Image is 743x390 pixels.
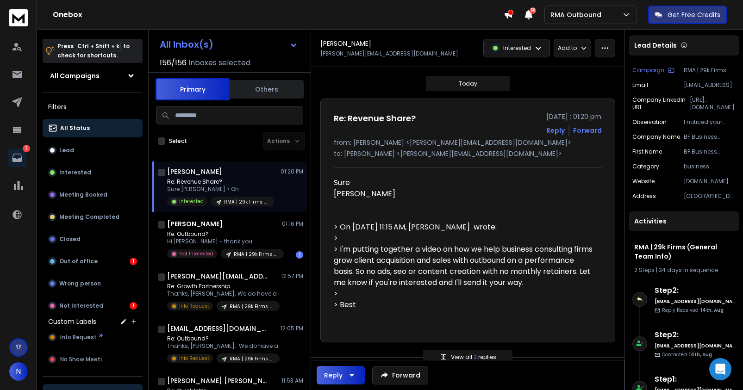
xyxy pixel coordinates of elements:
button: Reply [546,126,565,135]
p: View all replies [451,353,496,361]
p: Email [632,81,648,89]
span: 2 [474,353,478,361]
div: Reply [324,371,343,380]
p: to: [PERSON_NAME] <[PERSON_NAME][EMAIL_ADDRESS][DOMAIN_NAME]> [334,149,602,158]
p: Not Interested [179,250,213,257]
p: category [632,163,659,170]
h1: [PERSON_NAME][EMAIL_ADDRESS][DOMAIN_NAME] [167,272,269,281]
p: 12:05 PM [281,325,303,332]
h3: Inboxes selected [188,57,250,68]
p: RMA | 29k Firms (General Team Info) [224,198,268,205]
p: RMA | 29k Firms (General Team Info) [230,303,274,310]
div: Sure [PERSON_NAME] > On [DATE] 11:15 AM, [PERSON_NAME] wrote: > > ﻿I'm putting together a video o... [334,177,602,329]
button: N [9,362,28,381]
h1: [PERSON_NAME] [167,167,222,176]
div: Activities [629,211,739,231]
p: Thanks, [PERSON_NAME]. We do have a [167,342,278,350]
div: | [634,266,734,274]
p: Reply Received [662,307,724,314]
p: [DOMAIN_NAME] [684,178,736,185]
span: 14th, Aug [700,307,724,314]
p: Get Free Credits [668,10,720,19]
button: Info Request [43,328,143,347]
div: 1 [296,251,303,259]
button: Interested [43,163,143,182]
p: 12:57 PM [281,272,303,280]
p: [DATE] : 01:20 pm [546,112,602,121]
p: Re: Growth Partnership [167,283,278,290]
p: Today [459,80,477,87]
h1: Re: Revenue Share? [334,112,416,125]
p: Re: Outbound? [167,230,278,238]
span: Info Request [60,334,97,341]
button: Out of office1 [43,252,143,271]
h1: [EMAIL_ADDRESS][DOMAIN_NAME] [167,324,269,333]
h6: Step 2 : [655,285,736,296]
p: RMA | 29k Firms (General Team Info) [230,355,274,362]
p: Lead Details [634,41,677,50]
h1: RMA | 29k Firms (General Team Info) [634,242,734,261]
h1: All Campaigns [50,71,100,80]
button: Lead [43,141,143,160]
h6: [EMAIL_ADDRESS][DOMAIN_NAME] [655,342,736,349]
p: Meeting Booked [59,191,107,198]
p: RMA | 29k Firms (General Team Info) [684,67,736,74]
p: Closed [59,235,81,243]
span: Ctrl + Shift + k [76,41,121,51]
span: 50 [530,7,536,14]
p: RMA | 29k Firms (General Team Info) [234,251,278,258]
h1: [PERSON_NAME] [167,219,223,229]
p: [URL][DOMAIN_NAME] [690,96,736,111]
p: Wrong person [59,280,101,287]
h1: Onebox [53,9,504,20]
p: BF Business Consulting [684,133,736,141]
button: Wrong person [43,274,143,293]
h1: [PERSON_NAME] [PERSON_NAME] [167,376,269,385]
button: Others [230,79,304,99]
p: Info Request [179,355,209,362]
p: RMA Outbound [550,10,605,19]
h3: Filters [43,100,143,113]
span: 2 Steps [634,266,655,274]
button: All Campaigns [43,67,143,85]
h1: All Inbox(s) [160,40,213,49]
p: Thanks, [PERSON_NAME]. We do have a [167,290,278,297]
p: [GEOGRAPHIC_DATA][PERSON_NAME], [GEOGRAPHIC_DATA] [684,192,736,200]
button: Meeting Completed [43,208,143,226]
h6: Step 1 : [655,374,736,385]
p: Press to check for shortcuts. [57,42,130,60]
p: [EMAIL_ADDRESS][DOMAIN_NAME] [684,81,736,89]
label: Select [169,137,187,145]
p: Interested [503,44,531,52]
button: All Inbox(s) [152,35,305,54]
p: 2 [23,145,30,152]
h1: [PERSON_NAME] [320,39,371,48]
button: Closed [43,230,143,248]
p: Interested [59,169,91,176]
span: No Show Meeting [60,356,109,363]
p: Out of office [59,258,98,265]
p: from: [PERSON_NAME] <[PERSON_NAME][EMAIL_ADDRESS][DOMAIN_NAME]> [334,138,602,147]
h6: [EMAIL_ADDRESS][DOMAIN_NAME] [655,298,736,305]
p: Hi [PERSON_NAME] - thank you [167,238,278,245]
p: BF Business Consulting Team [684,148,736,155]
button: Campaign [632,67,674,74]
p: Not Interested [59,302,103,310]
p: I noticed your focus on creative problem-solving helps small businesses find unique solutions to ... [684,118,736,126]
p: observation [632,118,667,126]
p: Meeting Completed [59,213,119,221]
button: Reply [317,366,365,384]
p: [PERSON_NAME][EMAIL_ADDRESS][DOMAIN_NAME] [320,50,458,57]
p: 01:20 PM [281,168,303,175]
p: Add to [558,44,577,52]
p: Company Name [632,133,680,141]
h6: Step 2 : [655,329,736,340]
button: All Status [43,119,143,137]
p: 11:53 AM [281,377,303,384]
button: Meeting Booked [43,186,143,204]
span: 34 days in sequence [659,266,718,274]
button: Get Free Credits [648,6,727,24]
button: Primary [156,78,230,100]
p: Campaign [632,67,664,74]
